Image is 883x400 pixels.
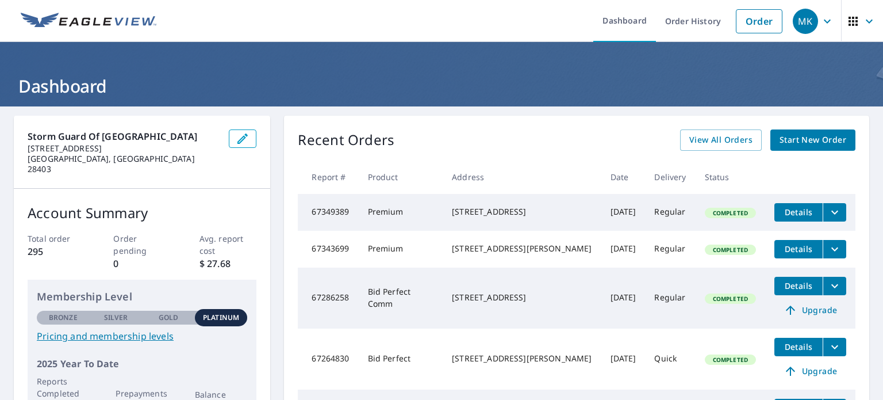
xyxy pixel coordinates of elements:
p: Recent Orders [298,129,394,151]
span: View All Orders [689,133,753,147]
button: detailsBtn-67349389 [774,203,823,222]
span: Completed [706,209,755,217]
a: Upgrade [774,362,846,380]
p: 295 [28,245,85,258]
div: [STREET_ADDRESS] [452,292,592,303]
td: Quick [645,329,695,390]
td: [DATE] [601,268,646,329]
img: EV Logo [21,13,156,30]
a: View All Orders [680,129,762,151]
td: 67286258 [298,268,358,329]
a: Pricing and membership levels [37,329,247,343]
a: Order [736,9,782,33]
td: Premium [359,231,443,268]
p: Order pending [113,233,171,257]
div: [STREET_ADDRESS][PERSON_NAME] [452,243,592,254]
span: Start New Order [780,133,846,147]
button: detailsBtn-67343699 [774,240,823,258]
p: [STREET_ADDRESS] [28,143,220,154]
th: Product [359,160,443,194]
td: Bid Perfect Comm [359,268,443,329]
td: Bid Perfect [359,329,443,390]
p: Bronze [49,313,78,323]
h1: Dashboard [14,74,869,98]
th: Delivery [645,160,695,194]
td: [DATE] [601,194,646,231]
span: Completed [706,356,755,364]
button: detailsBtn-67286258 [774,277,823,295]
p: Reports Completed [37,375,90,399]
span: Details [781,280,816,291]
p: 0 [113,257,171,271]
p: Silver [104,313,128,323]
p: $ 27.68 [199,257,257,271]
p: Platinum [203,313,239,323]
button: detailsBtn-67264830 [774,338,823,356]
div: [STREET_ADDRESS] [452,206,592,218]
td: Regular [645,194,695,231]
td: Premium [359,194,443,231]
p: Storm Guard of [GEOGRAPHIC_DATA] [28,129,220,143]
td: 67264830 [298,329,358,390]
button: filesDropdownBtn-67286258 [823,277,846,295]
td: 67349389 [298,194,358,231]
span: Details [781,207,816,218]
p: Prepayments [116,387,168,399]
p: [GEOGRAPHIC_DATA], [GEOGRAPHIC_DATA] 28403 [28,154,220,174]
p: Gold [159,313,178,323]
button: filesDropdownBtn-67343699 [823,240,846,258]
p: Membership Level [37,289,247,304]
div: MK [793,9,818,34]
td: [DATE] [601,231,646,268]
span: Details [781,243,816,254]
span: Completed [706,246,755,254]
th: Report # [298,160,358,194]
a: Start New Order [770,129,855,151]
td: [DATE] [601,329,646,390]
td: Regular [645,268,695,329]
th: Address [443,160,601,194]
p: 2025 Year To Date [37,357,247,371]
td: 67343699 [298,231,358,268]
td: Regular [645,231,695,268]
span: Upgrade [781,364,839,378]
button: filesDropdownBtn-67264830 [823,338,846,356]
th: Status [696,160,765,194]
span: Completed [706,295,755,303]
div: [STREET_ADDRESS][PERSON_NAME] [452,353,592,364]
p: Avg. report cost [199,233,257,257]
p: Total order [28,233,85,245]
span: Upgrade [781,303,839,317]
button: filesDropdownBtn-67349389 [823,203,846,222]
a: Upgrade [774,301,846,319]
span: Details [781,341,816,352]
p: Account Summary [28,203,256,223]
th: Date [601,160,646,194]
